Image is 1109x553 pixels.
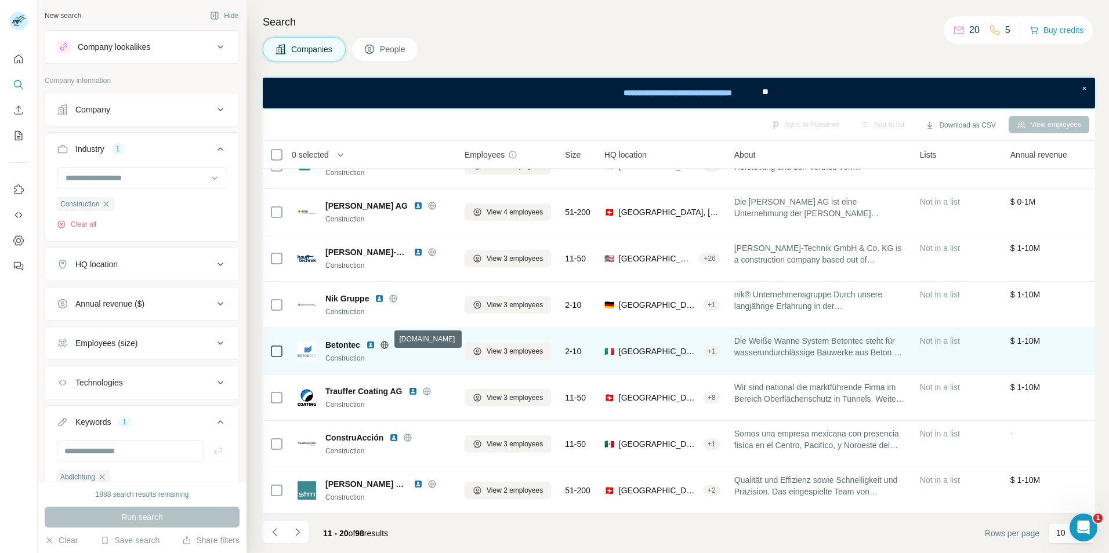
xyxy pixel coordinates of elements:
img: LinkedIn logo [414,248,423,257]
span: 2-10 [565,299,581,311]
span: 51-200 [565,485,590,496]
span: Lists [920,149,937,161]
div: + 1 [703,439,720,449]
span: 11-50 [565,438,586,450]
button: Industry1 [45,135,239,168]
span: View 4 employees [487,207,543,217]
button: Enrich CSV [9,100,28,121]
span: $ 1-10M [1010,290,1040,299]
span: Trauffer Coating AG [325,385,403,397]
span: 51-200 [565,206,590,218]
span: Employees [465,149,505,161]
span: 98 [355,529,364,538]
div: + 8 [703,392,720,403]
iframe: Banner [263,78,1095,108]
span: Wir sind national die marktführende Firma im Bereich Oberflächenschutz in Tunnels. Weiter sind wi... [734,381,906,405]
span: results [323,529,388,538]
p: 10 [1056,527,1065,539]
span: 0 selected [292,149,329,161]
span: 🇮🇹 [604,345,614,357]
button: Share filters [182,534,240,546]
span: View 3 employees [487,253,543,264]
span: About [734,149,756,161]
span: - [1010,429,1013,438]
span: View 3 employees [487,439,543,449]
div: Construction [325,214,451,224]
span: 🇨🇭 [604,392,614,403]
button: Annual revenue ($) [45,290,239,318]
div: + 2 [703,485,720,496]
button: View 3 employees [465,250,551,267]
button: Technologies [45,369,239,396]
span: Not in a list [920,336,960,345]
button: Employees (size) [45,329,239,357]
div: Employees (size) [75,337,137,349]
div: Technologies [75,377,123,388]
img: LinkedIn logo [414,479,423,489]
span: of [349,529,356,538]
span: Annual revenue [1010,149,1067,161]
div: 1 [118,417,131,427]
button: Company lookalikes [45,33,239,61]
span: HQ location [604,149,647,161]
span: [GEOGRAPHIC_DATA], [GEOGRAPHIC_DATA], [GEOGRAPHIC_DATA] – [GEOGRAPHIC_DATA] [619,345,698,357]
span: 🇨🇭 [604,485,614,496]
img: Logo of Trauffer Coating AG [298,388,316,407]
iframe: Intercom live chat [1070,514,1097,541]
span: [GEOGRAPHIC_DATA], [GEOGRAPHIC_DATA] [619,438,698,450]
button: Hide [202,7,247,24]
span: Not in a list [920,243,960,253]
span: [GEOGRAPHIC_DATA], [GEOGRAPHIC_DATA]|[GEOGRAPHIC_DATA]|[GEOGRAPHIC_DATA] [619,299,698,311]
span: Not in a list [920,290,960,299]
span: Not in a list [920,197,960,206]
button: Use Surfe on LinkedIn [9,179,28,200]
img: LinkedIn logo [366,340,375,350]
span: [GEOGRAPHIC_DATA], [GEOGRAPHIC_DATA] [619,392,698,403]
span: View 2 employees [487,485,543,496]
button: View 3 employees [465,343,551,360]
p: 20 [969,23,980,37]
button: Search [9,74,28,95]
div: Construction [325,492,451,503]
span: $ 1-10M [1010,243,1040,253]
img: Logo of Hauff-Technik KG [298,249,316,268]
button: HQ location [45,250,239,278]
span: 1 [1093,514,1103,523]
span: 11-50 [565,253,586,264]
button: Navigate to previous page [263,521,286,544]
div: Company lookalikes [78,41,150,53]
div: New search [45,10,81,21]
div: Construction [325,446,451,456]
span: [PERSON_NAME] STM Montagen [325,478,408,490]
span: Qualität und Effizienz sowie Schnelligkeit und Präzision. Das eingespielte Team von qualifizierte... [734,474,906,497]
button: Feedback [9,256,28,276]
div: Construction [325,260,451,271]
button: Buy credits [1030,22,1083,38]
button: View 4 employees [465,203,551,221]
div: Annual revenue ($) [75,298,144,310]
div: Keywords [75,416,111,428]
div: Construction [325,307,451,317]
img: Logo of Stalder STM Montagen [298,481,316,500]
span: Not in a list [920,383,960,392]
div: + 26 [699,253,720,264]
button: Dashboard [9,230,28,251]
span: [GEOGRAPHIC_DATA], [GEOGRAPHIC_DATA] [619,485,698,496]
h4: Search [263,14,1095,30]
button: Save search [100,534,160,546]
span: 🇺🇸 [604,253,614,264]
button: Company [45,96,239,123]
span: Die Weiße Wanne System Betontec steht für wasserundurchlässige Bauwerke aus Beton mit individuell... [734,335,906,358]
span: Construction [60,199,99,209]
button: View 3 employees [465,296,551,314]
button: View 3 employees [465,389,551,406]
span: 2-10 [565,345,581,357]
button: Keywords1 [45,408,239,441]
div: Industry [75,143,104,155]
span: [GEOGRAPHIC_DATA], [GEOGRAPHIC_DATA] [619,206,720,218]
span: nik® Unternehmensgruppe Durch unsere langjährige Erfahrung in der Bauwerksabdichtungen setzen wir... [734,289,906,312]
button: View 2 employees [465,482,551,499]
span: $ 1-10M [1010,475,1040,485]
button: View 3 employees [465,435,551,453]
